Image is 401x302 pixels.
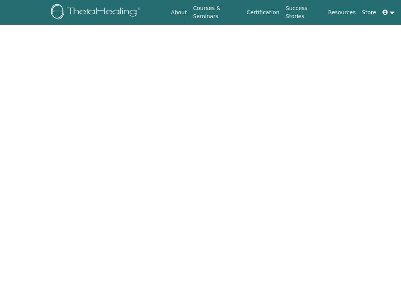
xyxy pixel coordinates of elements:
a: Certification [243,5,282,20]
a: Success Stories [283,1,325,24]
img: logo.png [51,4,143,21]
a: Resources [325,5,359,20]
a: Store [359,5,379,20]
a: Courses & Seminars [190,1,244,24]
a: About [168,5,190,20]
